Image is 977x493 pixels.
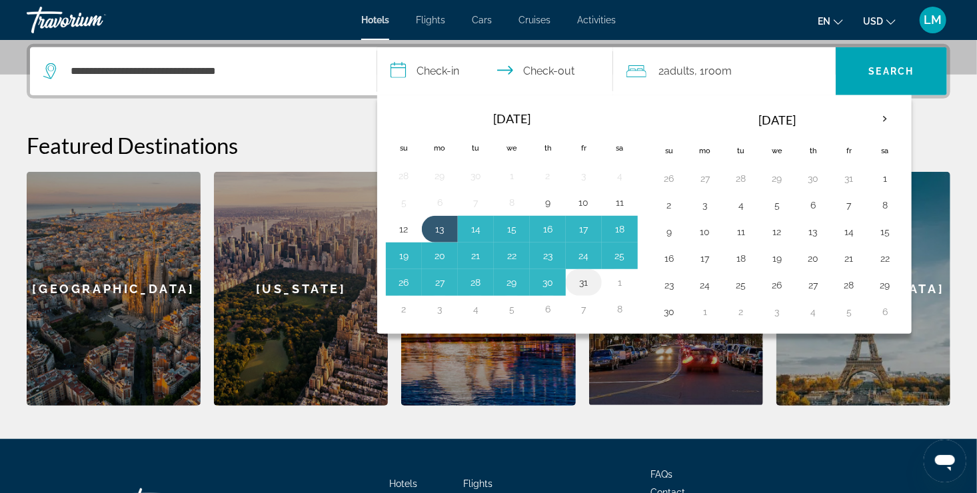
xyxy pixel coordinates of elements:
[802,169,824,188] button: Day 30
[924,440,966,482] iframe: Button to launch messaging window
[573,167,594,185] button: Day 3
[577,15,616,25] span: Activities
[874,276,896,294] button: Day 29
[501,273,522,292] button: Day 29
[537,167,558,185] button: Day 2
[694,169,716,188] button: Day 27
[658,249,680,268] button: Day 16
[802,249,824,268] button: Day 20
[386,104,638,322] table: Left calendar grid
[465,300,487,318] button: Day 4
[730,223,752,241] button: Day 11
[609,273,630,292] button: Day 1
[869,66,914,77] span: Search
[429,167,451,185] button: Day 29
[416,15,445,25] a: Flights
[573,220,594,239] button: Day 17
[27,172,201,406] div: [GEOGRAPHIC_DATA]
[573,193,594,212] button: Day 10
[838,196,860,215] button: Day 7
[30,47,947,95] div: Search widget
[802,302,824,321] button: Day 4
[658,302,680,321] button: Day 30
[730,196,752,215] button: Day 4
[694,249,716,268] button: Day 17
[874,249,896,268] button: Day 22
[393,246,415,265] button: Day 19
[694,223,716,241] button: Day 10
[704,65,732,77] span: Room
[537,193,558,212] button: Day 9
[838,302,860,321] button: Day 5
[501,300,522,318] button: Day 5
[214,172,388,406] a: New York[US_STATE]
[573,300,594,318] button: Day 7
[465,246,487,265] button: Day 21
[874,196,896,215] button: Day 8
[863,16,883,27] span: USD
[694,62,732,81] span: , 1
[27,132,950,159] h2: Featured Destinations
[766,169,788,188] button: Day 29
[429,300,451,318] button: Day 3
[916,6,950,34] button: User Menu
[874,302,896,321] button: Day 6
[766,276,788,294] button: Day 26
[730,276,752,294] button: Day 25
[537,246,558,265] button: Day 23
[429,193,451,212] button: Day 6
[766,223,788,241] button: Day 12
[838,249,860,268] button: Day 21
[537,220,558,239] button: Day 16
[609,193,630,212] button: Day 11
[214,172,388,406] div: [US_STATE]
[613,47,836,95] button: Travelers: 2 adults, 0 children
[465,220,487,239] button: Day 14
[730,249,752,268] button: Day 18
[393,167,415,185] button: Day 28
[609,246,630,265] button: Day 25
[838,169,860,188] button: Day 31
[658,223,680,241] button: Day 9
[818,11,843,31] button: Change language
[573,246,594,265] button: Day 24
[518,15,550,25] span: Cruises
[393,273,415,292] button: Day 26
[390,478,418,489] a: Hotels
[694,302,716,321] button: Day 1
[609,300,630,318] button: Day 8
[694,276,716,294] button: Day 24
[766,302,788,321] button: Day 3
[465,193,487,212] button: Day 7
[818,16,830,27] span: en
[924,13,942,27] span: LM
[650,469,672,480] a: FAQs
[472,15,492,25] a: Cars
[361,15,389,25] a: Hotels
[501,167,522,185] button: Day 1
[393,300,415,318] button: Day 2
[537,300,558,318] button: Day 6
[802,223,824,241] button: Day 13
[465,167,487,185] button: Day 30
[658,196,680,215] button: Day 2
[766,249,788,268] button: Day 19
[465,273,487,292] button: Day 28
[651,104,903,325] table: Right calendar grid
[393,193,415,212] button: Day 5
[501,220,522,239] button: Day 15
[422,104,602,133] th: [DATE]
[377,47,613,95] button: Select check in and out date
[573,273,594,292] button: Day 31
[27,3,160,37] a: Travorium
[836,47,947,95] button: Search
[838,223,860,241] button: Day 14
[658,169,680,188] button: Day 26
[464,478,493,489] a: Flights
[874,169,896,188] button: Day 1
